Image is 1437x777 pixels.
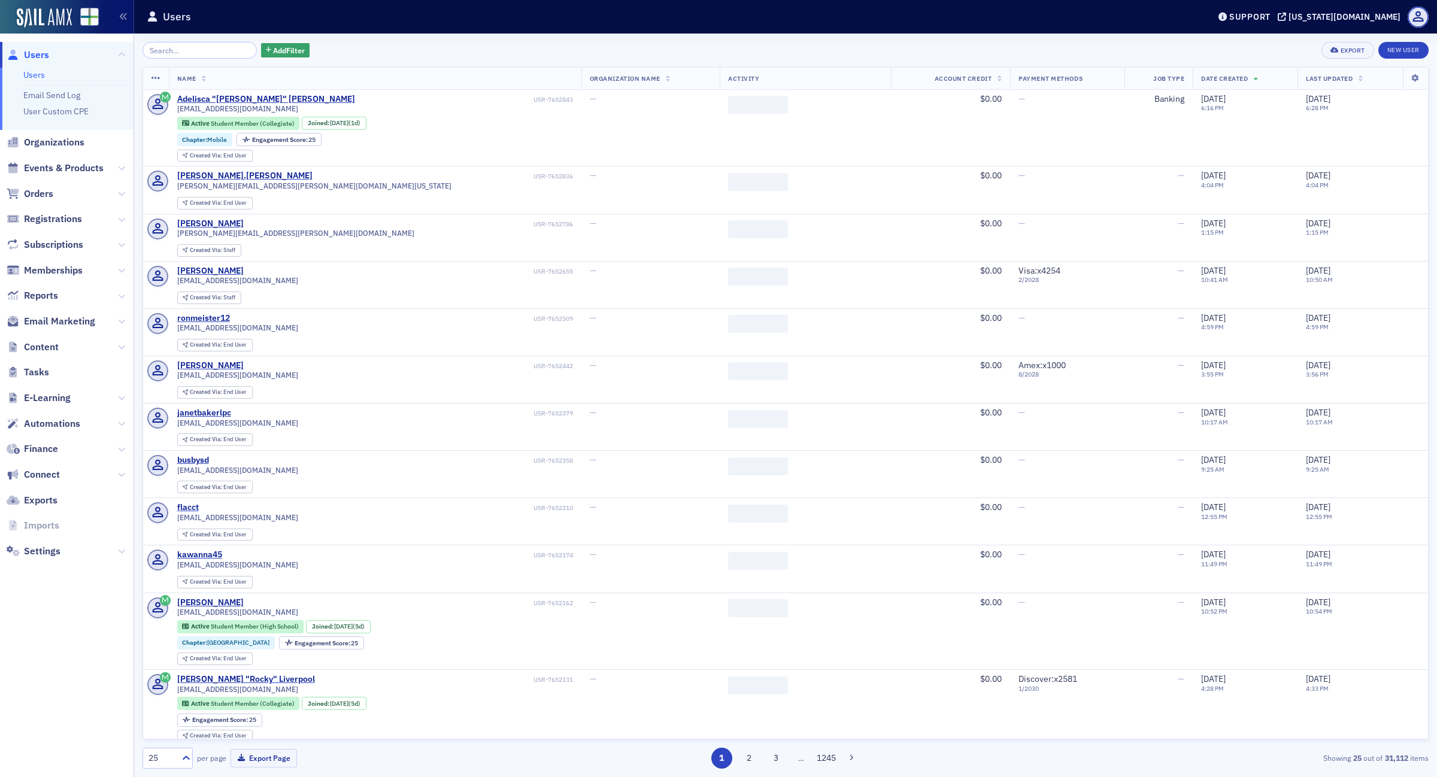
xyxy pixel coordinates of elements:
[1278,13,1405,21] button: [US_STATE][DOMAIN_NAME]
[177,502,199,513] div: flacct
[1306,684,1329,693] time: 4:33 PM
[980,360,1002,371] span: $0.00
[190,436,247,443] div: End User
[980,170,1002,181] span: $0.00
[211,457,573,465] div: USR-7652358
[245,268,573,275] div: USR-7652655
[177,652,253,665] div: Created Via: End User
[224,551,573,559] div: USR-7652174
[182,119,294,127] a: Active Student Member (Collegiate)
[24,545,60,558] span: Settings
[177,697,300,710] div: Active: Active: Student Member (Collegiate)
[177,171,313,181] a: [PERSON_NAME].[PERSON_NAME]
[1178,265,1184,276] span: —
[190,295,235,301] div: Staff
[1306,560,1332,568] time: 11:49 PM
[190,435,223,443] span: Created Via :
[177,481,253,493] div: Created Via: End User
[177,218,244,229] div: [PERSON_NAME]
[1201,93,1226,104] span: [DATE]
[590,312,596,323] span: —
[24,315,95,328] span: Email Marketing
[1201,597,1226,608] span: [DATE]
[590,673,596,684] span: —
[143,42,257,59] input: Search…
[7,289,58,302] a: Reports
[177,266,244,277] a: [PERSON_NAME]
[295,640,359,647] div: 25
[177,117,300,130] div: Active: Active: Student Member (Collegiate)
[24,468,60,481] span: Connect
[237,133,322,146] div: Engagement Score: 25
[1306,181,1329,189] time: 4:04 PM
[252,136,316,143] div: 25
[1018,276,1116,284] span: 2 / 2028
[245,220,573,228] div: USR-7652786
[17,8,72,28] img: SailAMX
[7,519,59,532] a: Imports
[1306,275,1333,284] time: 10:50 AM
[1201,560,1227,568] time: 11:49 PM
[1306,673,1330,684] span: [DATE]
[728,599,788,617] span: ‌
[190,530,223,538] span: Created Via :
[980,218,1002,229] span: $0.00
[24,519,59,532] span: Imports
[1201,265,1226,276] span: [DATE]
[273,45,305,56] span: Add Filter
[177,408,231,418] div: janetbakerlpc
[816,748,837,769] button: 1245
[590,502,596,512] span: —
[980,265,1002,276] span: $0.00
[1178,502,1184,512] span: —
[245,599,573,607] div: USR-7652162
[190,579,247,585] div: End User
[182,136,227,144] a: Chapter:Mobile
[1201,228,1224,236] time: 1:15 PM
[177,674,315,685] a: [PERSON_NAME] "Rocky" Liverpool
[1306,454,1330,465] span: [DATE]
[728,96,788,114] span: ‌
[1018,549,1025,560] span: —
[334,622,353,630] span: [DATE]
[302,117,366,130] div: Joined: 2025-10-07 00:00:00
[279,636,364,649] div: Engagement Score: 25
[177,560,298,569] span: [EMAIL_ADDRESS][DOMAIN_NAME]
[7,264,83,277] a: Memberships
[1306,93,1330,104] span: [DATE]
[1306,312,1330,323] span: [DATE]
[1201,673,1226,684] span: [DATE]
[766,748,787,769] button: 3
[177,455,209,466] div: busbysd
[1178,549,1184,560] span: —
[177,597,244,608] div: [PERSON_NAME]
[24,48,49,62] span: Users
[590,360,596,371] span: —
[7,341,59,354] a: Content
[590,549,596,560] span: —
[1321,42,1374,59] button: Export
[590,74,660,83] span: Organization Name
[1201,684,1224,693] time: 4:28 PM
[232,315,573,323] div: USR-7652509
[1133,94,1184,105] div: Banking
[7,48,49,62] a: Users
[1178,218,1184,229] span: —
[1306,549,1330,560] span: [DATE]
[1229,11,1271,22] div: Support
[24,391,71,405] span: E-Learning
[738,748,759,769] button: 2
[182,700,294,708] a: Active Student Member (Collegiate)
[177,197,253,210] div: Created Via: End User
[1178,360,1184,371] span: —
[177,360,244,371] div: [PERSON_NAME]
[1306,104,1329,112] time: 6:28 PM
[177,576,253,588] div: Created Via: End User
[1178,312,1184,323] span: —
[1306,170,1330,181] span: [DATE]
[24,494,57,507] span: Exports
[1201,370,1224,378] time: 3:55 PM
[7,187,53,201] a: Orders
